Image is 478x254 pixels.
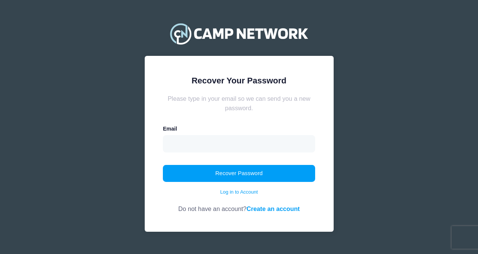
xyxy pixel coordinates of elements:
[163,74,315,87] div: Recover Your Password
[220,188,258,196] a: Log in to Account
[163,94,315,112] div: Please type in your email so we can send you a new password.
[163,196,315,213] div: Do not have an account?
[246,205,300,212] a: Create an account
[163,165,315,182] button: Recover Password
[167,18,311,49] img: Camp Network
[163,125,177,133] label: Email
